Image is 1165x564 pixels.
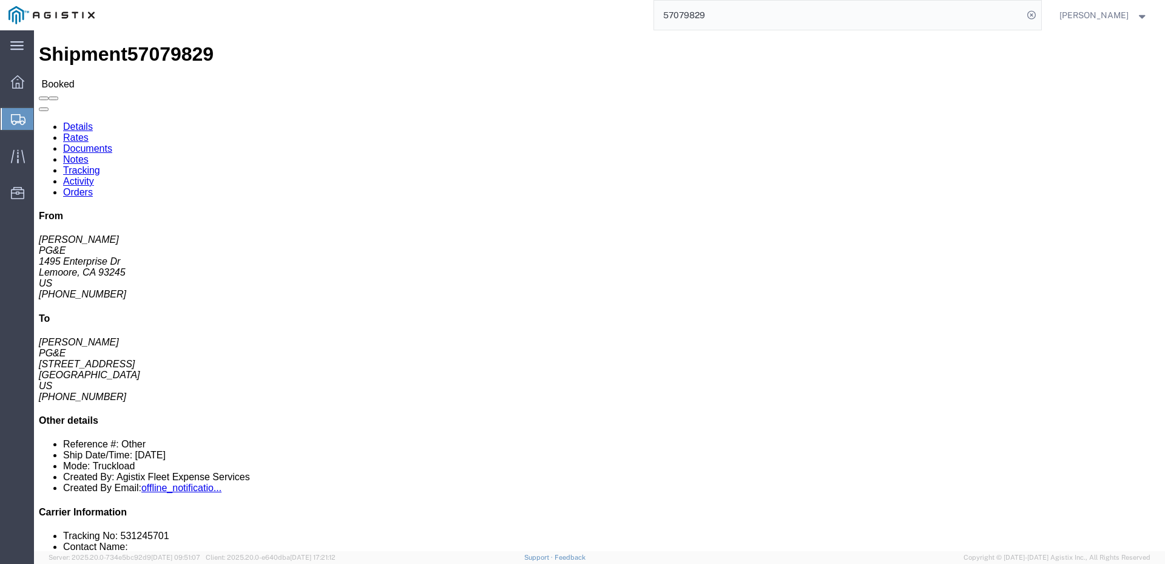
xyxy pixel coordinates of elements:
a: Feedback [555,554,586,561]
span: Client: 2025.20.0-e640dba [206,554,336,561]
span: [DATE] 17:21:12 [290,554,336,561]
img: logo [8,6,95,24]
span: Joe Torres [1059,8,1129,22]
a: Support [524,554,555,561]
iframe: FS Legacy Container [34,30,1165,551]
span: [DATE] 09:51:07 [151,554,200,561]
input: Search for shipment number, reference number [654,1,1023,30]
span: Server: 2025.20.0-734e5bc92d9 [49,554,200,561]
button: [PERSON_NAME] [1059,8,1149,22]
span: Copyright © [DATE]-[DATE] Agistix Inc., All Rights Reserved [964,552,1150,563]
